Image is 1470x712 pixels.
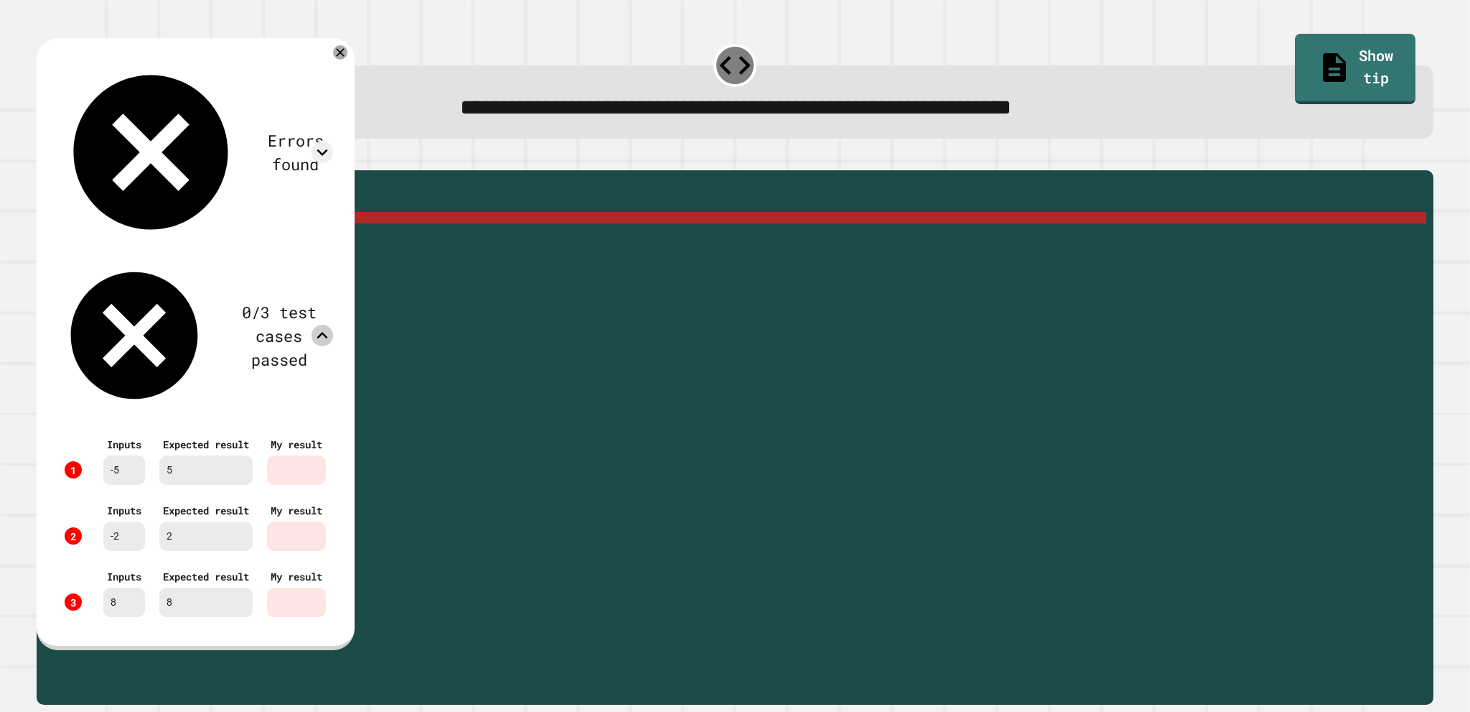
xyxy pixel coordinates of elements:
[271,503,322,518] div: My result
[65,461,82,478] div: 1
[1295,34,1415,104] a: Show tip
[163,569,249,584] div: Expected result
[65,593,82,611] div: 3
[163,503,249,518] div: Expected result
[107,569,141,584] div: Inputs
[258,129,333,176] div: Errors found
[65,527,82,545] div: 2
[107,437,141,452] div: Inputs
[159,456,253,485] div: 5
[103,522,145,551] div: -2
[271,569,322,584] div: My result
[159,522,253,551] div: 2
[225,300,333,371] div: 0/3 test cases passed
[271,437,322,452] div: My result
[103,588,145,617] div: 8
[159,588,253,617] div: 8
[103,456,145,485] div: -5
[107,503,141,518] div: Inputs
[163,437,249,452] div: Expected result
